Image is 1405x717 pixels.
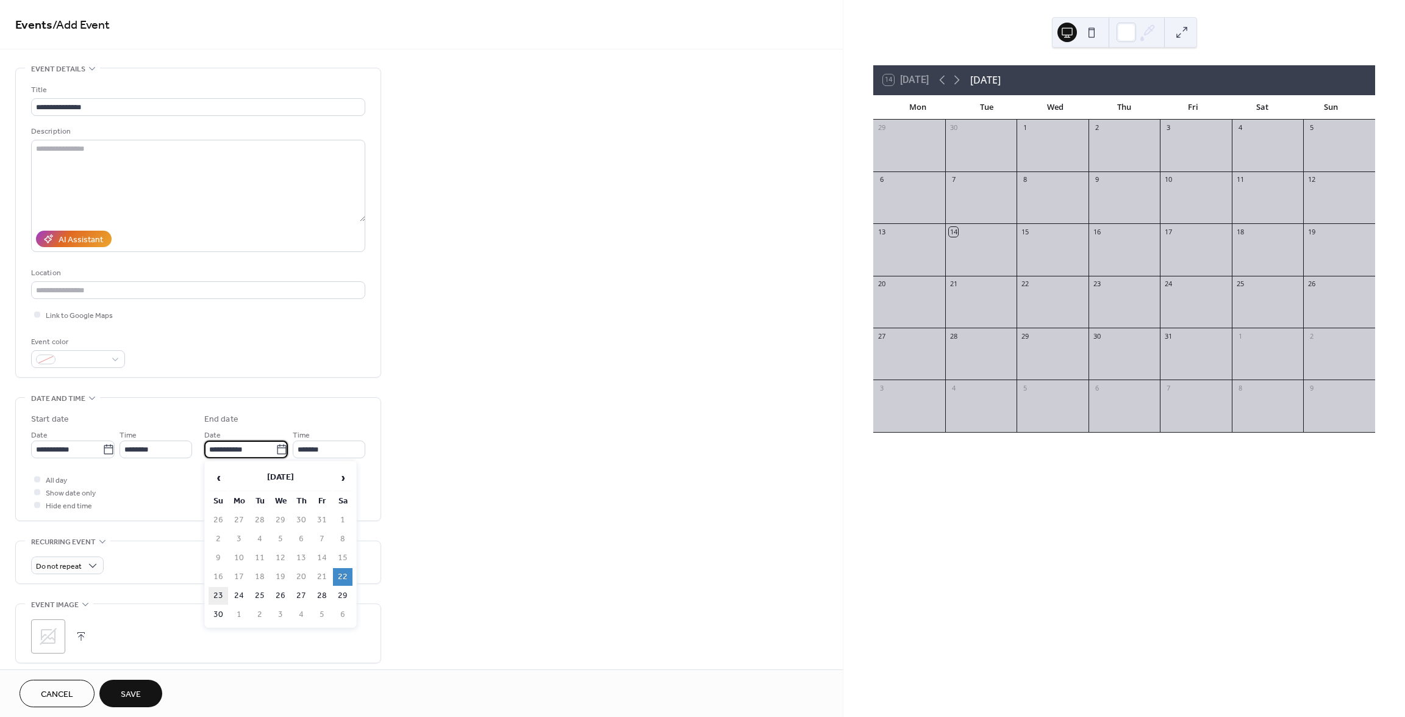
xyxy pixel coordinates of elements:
[1092,227,1101,236] div: 16
[250,549,270,567] td: 11
[31,599,79,611] span: Event image
[209,568,228,586] td: 16
[1164,331,1173,340] div: 31
[209,466,227,490] span: ‹
[204,429,221,442] span: Date
[949,227,958,236] div: 14
[20,680,95,707] a: Cancel
[209,606,228,624] td: 30
[949,331,958,340] div: 28
[312,587,332,605] td: 28
[1021,95,1090,120] div: Wed
[250,568,270,586] td: 18
[120,429,137,442] span: Time
[204,413,238,426] div: End date
[46,487,96,500] span: Show date only
[36,231,112,247] button: AI Assistant
[1020,175,1029,184] div: 8
[229,465,332,491] th: [DATE]
[877,331,886,340] div: 27
[291,549,311,567] td: 13
[271,606,290,624] td: 3
[949,279,958,289] div: 21
[229,530,249,548] td: 3
[99,680,162,707] button: Save
[1235,227,1245,236] div: 18
[1020,383,1029,392] div: 5
[209,549,228,567] td: 9
[229,587,249,605] td: 24
[949,383,958,392] div: 4
[877,175,886,184] div: 6
[877,383,886,392] div: 3
[1307,383,1316,392] div: 9
[1307,331,1316,340] div: 2
[291,606,311,624] td: 4
[52,13,110,37] span: / Add Event
[1235,175,1245,184] div: 11
[36,560,82,574] span: Do not repeat
[229,492,249,510] th: Mo
[883,95,952,120] div: Mon
[333,549,352,567] td: 15
[333,568,352,586] td: 22
[1307,227,1316,236] div: 19
[877,123,886,132] div: 29
[229,568,249,586] td: 17
[1228,95,1296,120] div: Sat
[333,530,352,548] td: 8
[333,511,352,529] td: 1
[271,530,290,548] td: 5
[333,492,352,510] th: Sa
[250,530,270,548] td: 4
[31,429,48,442] span: Date
[31,84,363,96] div: Title
[1235,383,1245,392] div: 8
[1307,279,1316,289] div: 26
[877,227,886,236] div: 13
[1092,123,1101,132] div: 2
[291,511,311,529] td: 30
[209,511,228,529] td: 26
[229,511,249,529] td: 27
[312,530,332,548] td: 7
[46,474,67,487] span: All day
[59,234,103,247] div: AI Assistant
[312,511,332,529] td: 31
[1090,95,1159,120] div: Thu
[271,587,290,605] td: 26
[250,587,270,605] td: 25
[1092,175,1101,184] div: 9
[877,279,886,289] div: 20
[291,587,311,605] td: 27
[1020,123,1029,132] div: 1
[229,549,249,567] td: 10
[209,530,228,548] td: 2
[31,619,65,654] div: ;
[121,688,141,701] span: Save
[1307,123,1316,132] div: 5
[312,606,332,624] td: 5
[1092,383,1101,392] div: 6
[334,466,352,490] span: ›
[1235,331,1245,340] div: 1
[31,267,363,279] div: Location
[271,549,290,567] td: 12
[250,511,270,529] td: 28
[31,125,363,138] div: Description
[271,568,290,586] td: 19
[312,568,332,586] td: 21
[1164,175,1173,184] div: 10
[271,511,290,529] td: 29
[333,587,352,605] td: 29
[1159,95,1228,120] div: Fri
[271,492,290,510] th: We
[291,492,311,510] th: Th
[1235,279,1245,289] div: 25
[949,123,958,132] div: 30
[46,500,92,513] span: Hide end time
[1020,331,1029,340] div: 29
[1307,175,1316,184] div: 12
[291,530,311,548] td: 6
[952,95,1021,120] div: Tue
